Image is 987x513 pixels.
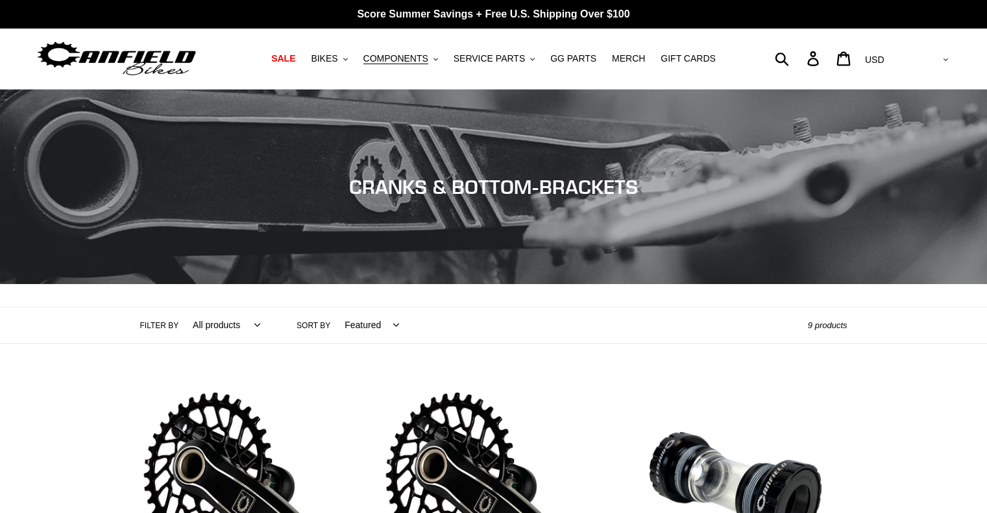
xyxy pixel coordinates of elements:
[654,50,722,67] a: GIFT CARDS
[808,320,847,330] span: 9 products
[661,53,716,64] span: GIFT CARDS
[612,53,645,64] span: MERCH
[363,53,428,64] span: COMPONENTS
[36,38,198,79] img: Canfield Bikes
[454,53,525,64] span: SERVICE PARTS
[349,175,638,198] span: CRANKS & BOTTOM-BRACKETS
[140,320,179,331] label: Filter by
[297,320,330,331] label: Sort by
[265,50,302,67] a: SALE
[304,50,354,67] button: BIKES
[544,50,603,67] a: GG PARTS
[357,50,445,67] button: COMPONENTS
[605,50,652,67] a: MERCH
[271,53,295,64] span: SALE
[447,50,541,67] button: SERVICE PARTS
[550,53,596,64] span: GG PARTS
[311,53,337,64] span: BIKES
[782,44,815,73] input: Search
